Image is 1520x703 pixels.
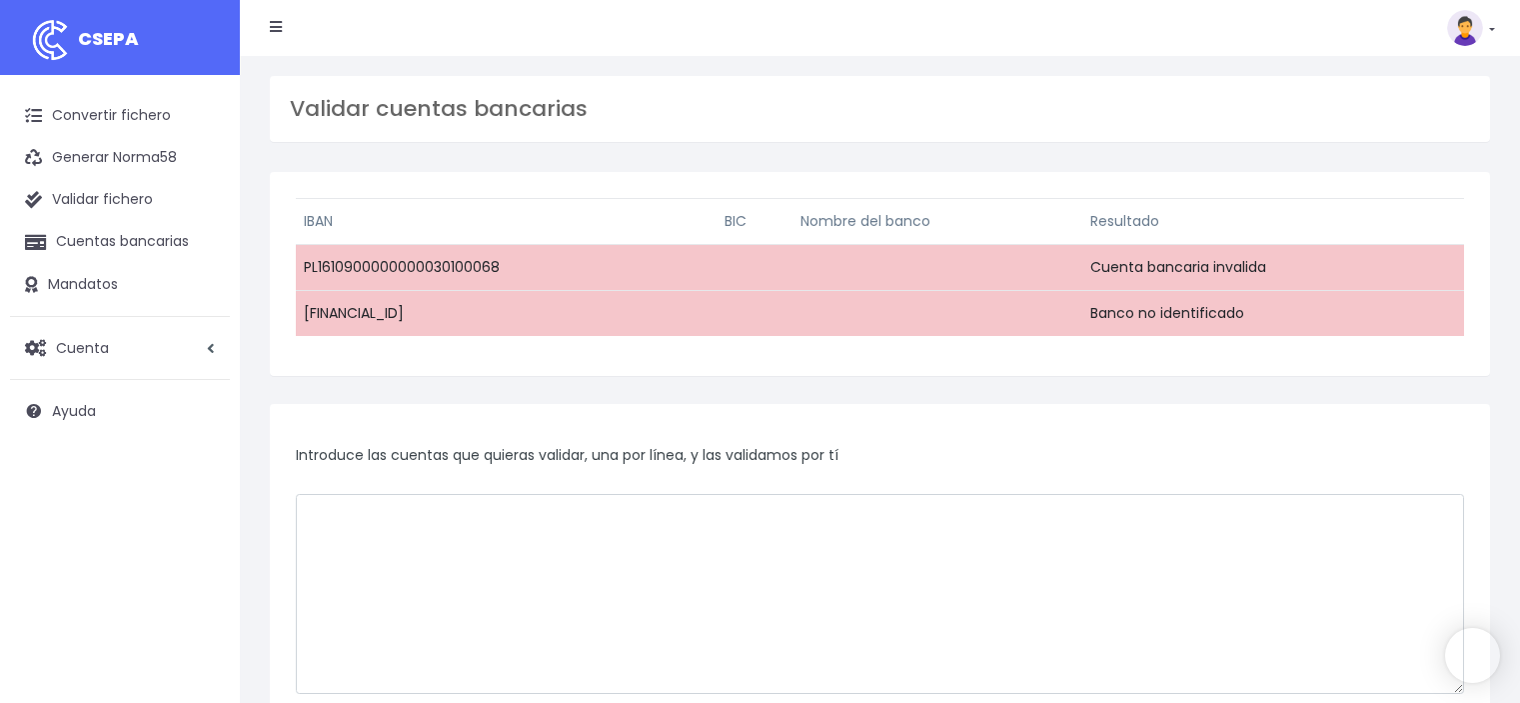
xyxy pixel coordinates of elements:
th: BIC [717,199,792,245]
a: Mandatos [10,264,230,306]
a: Cuentas bancarias [10,221,230,263]
td: Banco no identificado [1082,291,1464,337]
td: [FINANCIAL_ID] [296,291,717,337]
h3: Validar cuentas bancarias [290,96,1470,122]
a: Convertir fichero [10,95,230,137]
span: Cuenta [56,337,109,357]
span: Introduce las cuentas que quieras validar, una por línea, y las validamos por tí [296,445,838,465]
a: Ayuda [10,390,230,432]
th: Resultado [1082,199,1464,245]
a: Cuenta [10,327,230,369]
a: Generar Norma58 [10,137,230,179]
th: IBAN [296,199,717,245]
img: profile [1447,10,1483,46]
span: CSEPA [78,26,139,51]
span: Ayuda [52,401,96,421]
td: PL1610900000000030100068 [296,245,717,291]
th: Nombre del banco [792,199,1082,245]
td: Cuenta bancaria invalida [1082,245,1464,291]
a: Validar fichero [10,179,230,221]
img: logo [25,15,75,65]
